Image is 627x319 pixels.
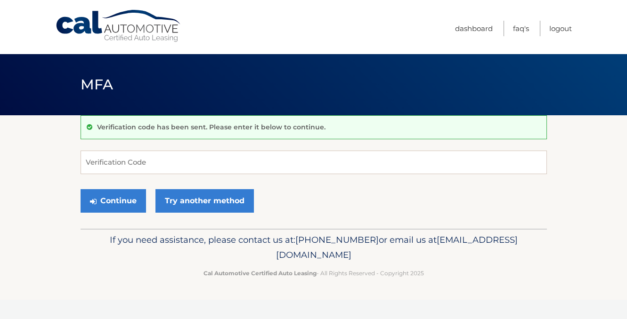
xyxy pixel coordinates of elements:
a: Cal Automotive [55,9,182,43]
button: Continue [81,189,146,213]
p: If you need assistance, please contact us at: or email us at [87,232,541,263]
a: FAQ's [513,21,529,36]
p: Verification code has been sent. Please enter it below to continue. [97,123,326,131]
input: Verification Code [81,151,547,174]
span: [PHONE_NUMBER] [295,234,379,245]
p: - All Rights Reserved - Copyright 2025 [87,268,541,278]
a: Dashboard [455,21,493,36]
a: Try another method [155,189,254,213]
span: [EMAIL_ADDRESS][DOMAIN_NAME] [276,234,518,260]
span: MFA [81,76,114,93]
strong: Cal Automotive Certified Auto Leasing [204,270,317,277]
a: Logout [549,21,572,36]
